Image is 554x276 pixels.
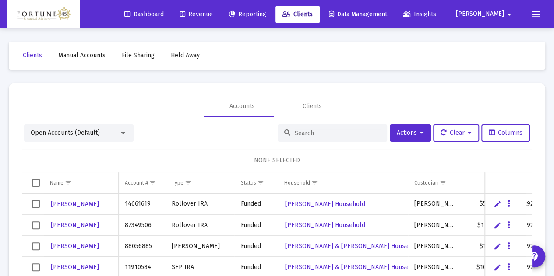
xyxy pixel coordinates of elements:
[149,179,156,186] span: Show filter options for column 'Account #'
[284,179,310,186] div: Household
[229,102,255,111] div: Accounts
[445,5,525,23] button: [PERSON_NAME]
[414,179,438,186] div: Custodian
[117,6,171,23] a: Dashboard
[329,10,387,18] span: Data Management
[462,215,514,236] td: $174,734.12
[119,172,165,193] td: Column Account #
[166,172,235,193] td: Column Type
[51,242,99,250] span: [PERSON_NAME]
[284,261,422,273] a: [PERSON_NAME] & [PERSON_NAME] Household
[50,198,100,210] a: [PERSON_NAME]
[240,199,272,208] div: Funded
[115,47,162,64] a: File Sharing
[185,179,191,186] span: Show filter options for column 'Type'
[489,129,522,136] span: Columns
[50,261,100,273] a: [PERSON_NAME]
[408,236,462,257] td: [PERSON_NAME]
[16,47,49,64] a: Clients
[23,52,42,59] span: Clients
[396,6,443,23] a: Insights
[166,215,235,236] td: Rollover IRA
[462,194,514,215] td: $51,616.04
[440,179,446,186] span: Show filter options for column 'Custodian'
[284,219,366,231] a: [PERSON_NAME] Household
[494,242,501,250] a: Edit
[124,10,164,18] span: Dashboard
[51,47,113,64] a: Manual Accounts
[504,6,515,23] mat-icon: arrow_drop_down
[166,236,235,257] td: [PERSON_NAME]
[278,172,408,193] td: Column Household
[50,240,100,252] a: [PERSON_NAME]
[257,179,264,186] span: Show filter options for column 'Status'
[462,236,514,257] td: $15,930.27
[390,124,431,142] button: Actions
[125,179,148,186] div: Account #
[44,172,119,193] td: Column Name
[172,179,183,186] div: Type
[51,263,99,271] span: [PERSON_NAME]
[58,52,106,59] span: Manual Accounts
[462,172,514,193] td: Column Balance
[32,263,40,271] div: Select row
[29,156,525,165] div: NONE SELECTED
[222,6,273,23] a: Reporting
[408,172,462,193] td: Column Custodian
[32,242,40,250] div: Select row
[32,179,40,187] div: Select all
[275,6,320,23] a: Clients
[285,221,365,229] span: [PERSON_NAME] Household
[122,52,155,59] span: File Sharing
[32,200,40,208] div: Select row
[240,242,272,251] div: Funded
[173,6,220,23] a: Revenue
[494,221,501,229] a: Edit
[119,194,165,215] td: 14661619
[408,215,462,236] td: [PERSON_NAME]
[51,221,99,229] span: [PERSON_NAME]
[229,10,266,18] span: Reporting
[50,179,64,186] div: Name
[529,251,540,262] mat-icon: contact_support
[295,129,381,137] input: Search
[285,200,365,208] span: [PERSON_NAME] Household
[14,6,73,23] img: Dashboard
[311,179,318,186] span: Show filter options for column 'Household'
[240,179,256,186] div: Status
[119,236,165,257] td: 88056885
[403,10,436,18] span: Insights
[284,198,366,210] a: [PERSON_NAME] Household
[285,263,421,271] span: [PERSON_NAME] & [PERSON_NAME] Household
[494,200,501,208] a: Edit
[166,194,235,215] td: Rollover IRA
[285,242,421,250] span: [PERSON_NAME] & [PERSON_NAME] Household
[171,52,200,59] span: Held Away
[408,194,462,215] td: [PERSON_NAME]
[456,10,504,18] span: [PERSON_NAME]
[119,215,165,236] td: 87349506
[234,172,278,193] td: Column Status
[481,124,530,142] button: Columns
[282,10,313,18] span: Clients
[303,102,322,111] div: Clients
[397,129,424,136] span: Actions
[240,263,272,272] div: Funded
[433,124,479,142] button: Clear
[32,221,40,229] div: Select row
[180,10,213,18] span: Revenue
[65,179,71,186] span: Show filter options for column 'Name'
[284,240,422,252] a: [PERSON_NAME] & [PERSON_NAME] Household
[51,200,99,208] span: [PERSON_NAME]
[441,129,472,136] span: Clear
[31,129,100,136] span: Open Accounts (Default)
[494,263,501,271] a: Edit
[322,6,394,23] a: Data Management
[240,221,272,230] div: Funded
[164,47,207,64] a: Held Away
[50,219,100,231] a: [PERSON_NAME]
